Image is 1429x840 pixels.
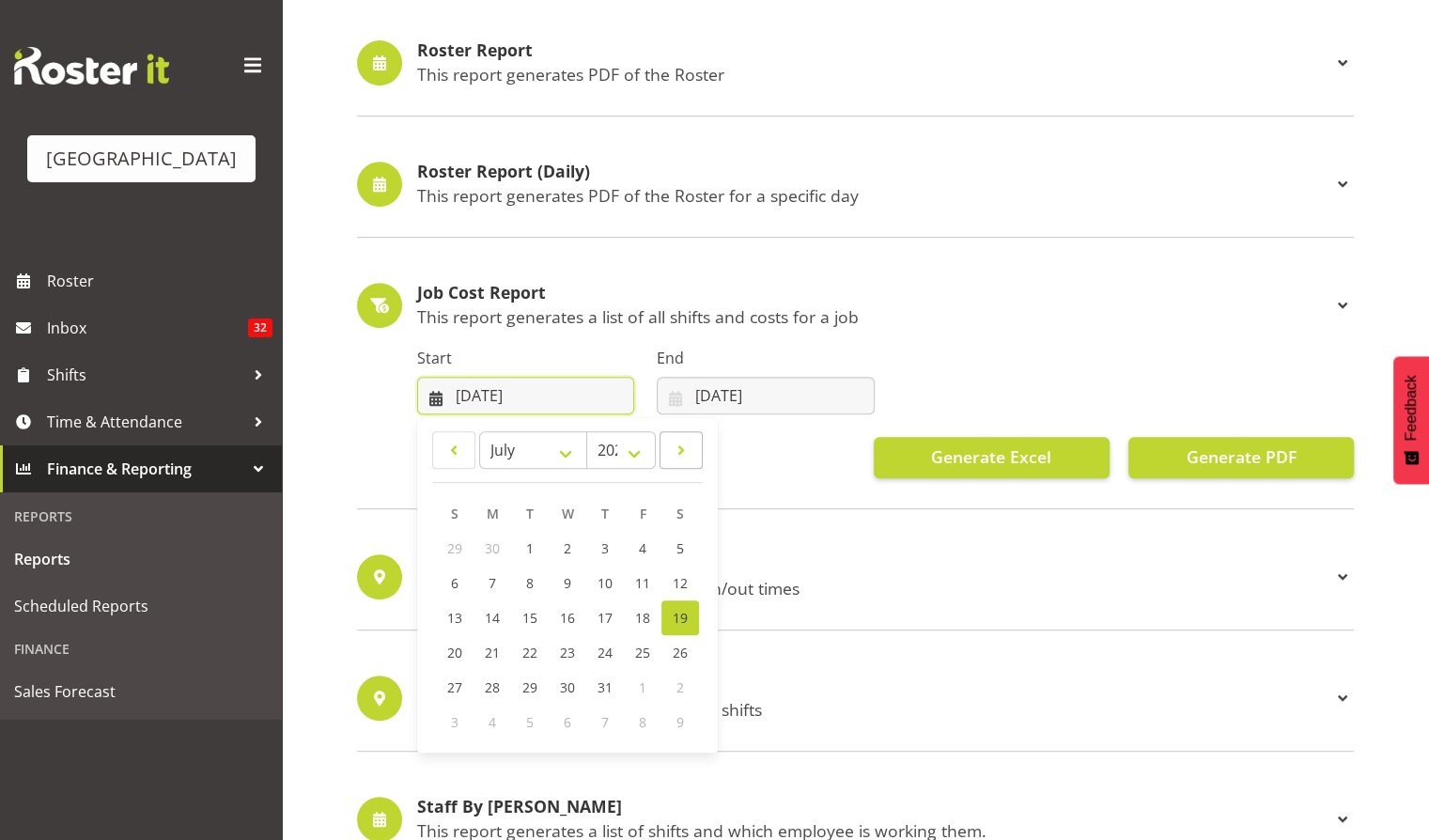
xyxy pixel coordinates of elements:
[436,600,474,635] a: 13
[549,531,586,566] a: 2
[5,583,277,630] a: Scheduled Reports
[511,670,549,705] a: 29
[661,600,699,635] a: 19
[487,505,499,522] span: M
[447,644,462,661] span: 20
[560,609,575,627] span: 16
[447,609,462,627] span: 13
[549,600,586,635] a: 16
[564,713,571,731] span: 6
[673,609,688,627] span: 19
[1186,444,1296,469] span: Generate PDF
[417,306,1331,327] p: This report generates a list of all shifts and costs for a job
[417,578,1331,599] p: This report shows a list of exact clock in/out times
[14,47,169,85] img: Rosterit website logo
[489,713,496,731] span: 4
[436,635,474,670] a: 20
[549,635,586,670] a: 23
[5,668,277,715] a: Sales Forecast
[47,455,244,483] span: Finance & Reporting
[357,283,1354,328] div: Job Cost Report This report generates a list of all shifts and costs for a job
[673,574,688,592] span: 12
[511,600,549,635] a: 15
[417,677,1331,695] h4: Shift Information Report
[598,678,613,696] span: 31
[485,609,500,627] span: 14
[639,539,646,557] span: 4
[549,566,586,600] a: 9
[5,536,277,583] a: Reports
[47,361,244,389] span: Shifts
[511,635,549,670] a: 22
[417,377,634,414] input: Click to select...
[417,347,634,369] label: Start
[526,713,534,731] span: 5
[1403,375,1420,441] span: Feedback
[673,644,688,661] span: 26
[47,314,248,342] span: Inbox
[474,635,511,670] a: 21
[560,644,575,661] span: 23
[598,644,613,661] span: 24
[474,670,511,705] a: 28
[564,574,571,592] span: 9
[526,505,534,522] span: T
[586,531,624,566] a: 3
[357,162,1354,207] div: Roster Report (Daily) This report generates PDF of the Roster for a specific day
[5,630,277,668] div: Finance
[522,644,537,661] span: 22
[676,539,684,557] span: 5
[562,505,574,522] span: W
[657,377,874,414] input: Click to select...
[931,444,1051,469] span: Generate Excel
[601,505,609,522] span: T
[485,539,500,557] span: 30
[598,574,613,592] span: 10
[417,64,1331,85] p: This report generates PDF of the Roster
[586,566,624,600] a: 10
[624,566,661,600] a: 11
[601,713,609,731] span: 7
[586,635,624,670] a: 24
[511,531,549,566] a: 1
[46,145,237,173] div: [GEOGRAPHIC_DATA]
[451,505,458,522] span: S
[447,539,462,557] span: 29
[248,319,272,337] span: 32
[526,574,534,592] span: 8
[357,676,1354,721] div: Shift Information Report This report shows all of the notes for a shifts
[601,539,609,557] span: 3
[635,644,650,661] span: 25
[640,505,646,522] span: F
[874,437,1110,478] button: Generate Excel
[417,555,1331,574] h4: Timeclock Report
[657,347,874,369] label: End
[635,609,650,627] span: 18
[485,644,500,661] span: 21
[635,574,650,592] span: 11
[549,670,586,705] a: 30
[522,678,537,696] span: 29
[624,531,661,566] a: 4
[451,574,458,592] span: 6
[5,497,277,536] div: Reports
[436,670,474,705] a: 27
[522,609,537,627] span: 15
[436,566,474,600] a: 6
[624,635,661,670] a: 25
[417,699,1331,720] p: This report shows all of the notes for a shifts
[624,600,661,635] a: 18
[661,531,699,566] a: 5
[417,798,1331,817] h4: Staff By [PERSON_NAME]
[447,678,462,696] span: 27
[676,678,684,696] span: 2
[586,670,624,705] a: 31
[14,545,268,573] span: Reports
[357,554,1354,599] div: Timeclock Report This report shows a list of exact clock in/out times
[47,408,244,436] span: Time & Attendance
[14,677,268,706] span: Sales Forecast
[417,163,1331,181] h4: Roster Report (Daily)
[1393,356,1429,484] button: Feedback - Show survey
[661,635,699,670] a: 26
[639,678,646,696] span: 1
